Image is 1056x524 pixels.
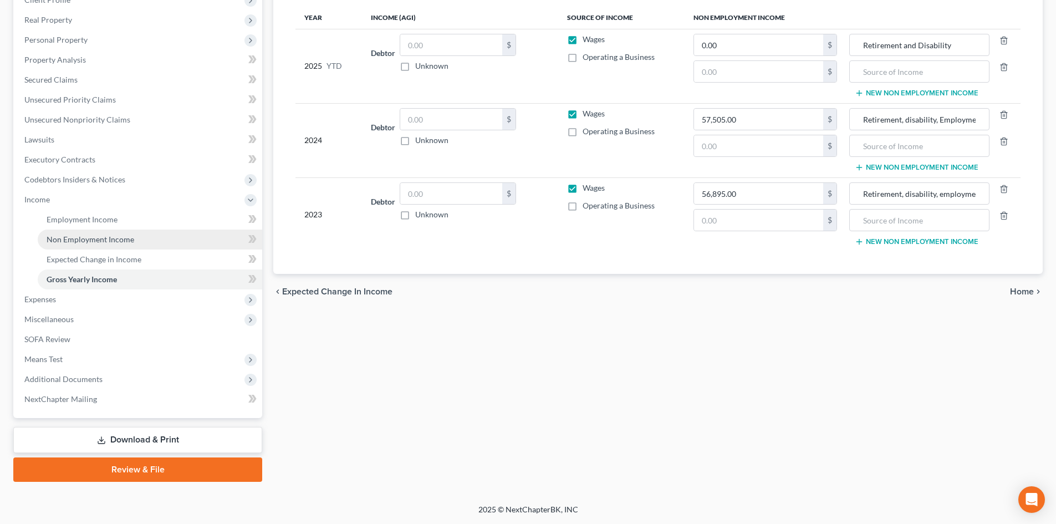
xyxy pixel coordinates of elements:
div: 2025 [304,34,353,98]
div: $ [823,135,836,156]
input: Source of Income [855,34,983,55]
span: Executory Contracts [24,155,95,164]
span: Operating a Business [583,201,655,210]
span: Unsecured Priority Claims [24,95,116,104]
span: Operating a Business [583,52,655,62]
button: New Non Employment Income [855,163,978,172]
span: Lawsuits [24,135,54,144]
div: $ [823,61,836,82]
div: $ [823,210,836,231]
span: Gross Yearly Income [47,274,117,284]
a: Expected Change in Income [38,250,262,269]
span: Expenses [24,294,56,304]
span: NextChapter Mailing [24,394,97,404]
input: Source of Income [855,61,983,82]
a: Gross Yearly Income [38,269,262,289]
div: 2023 [304,182,353,247]
span: Means Test [24,354,63,364]
span: Wages [583,109,605,118]
input: 0.00 [694,183,823,204]
span: Income [24,195,50,204]
label: Debtor [371,196,395,207]
a: Unsecured Nonpriority Claims [16,110,262,130]
span: Wages [583,183,605,192]
input: Source of Income [855,210,983,231]
a: Download & Print [13,427,262,453]
button: chevron_left Expected Change in Income [273,287,392,296]
th: Source of Income [558,7,685,29]
div: $ [823,109,836,130]
a: NextChapter Mailing [16,389,262,409]
span: Property Analysis [24,55,86,64]
span: Codebtors Insiders & Notices [24,175,125,184]
input: 0.00 [694,109,823,130]
th: Income (AGI) [362,7,558,29]
input: 0.00 [694,210,823,231]
button: New Non Employment Income [855,89,978,98]
div: $ [502,34,516,55]
th: Non Employment Income [685,7,1021,29]
a: Lawsuits [16,130,262,150]
a: Employment Income [38,210,262,230]
input: 0.00 [400,34,502,55]
span: Non Employment Income [47,235,134,244]
button: Home chevron_right [1010,287,1043,296]
label: Unknown [415,209,448,220]
div: $ [823,183,836,204]
label: Unknown [415,135,448,146]
div: $ [823,34,836,55]
input: 0.00 [694,34,823,55]
label: Unknown [415,60,448,72]
th: Year [295,7,362,29]
span: YTD [327,60,342,72]
input: 0.00 [400,109,502,130]
span: Expected Change in Income [47,255,141,264]
span: Home [1010,287,1034,296]
input: 0.00 [400,183,502,204]
span: Expected Change in Income [282,287,392,296]
a: Unsecured Priority Claims [16,90,262,110]
a: Secured Claims [16,70,262,90]
span: Miscellaneous [24,314,74,324]
button: New Non Employment Income [855,237,978,246]
span: Wages [583,34,605,44]
span: Secured Claims [24,75,78,84]
a: Executory Contracts [16,150,262,170]
div: 2024 [304,108,353,172]
input: Source of Income [855,135,983,156]
span: Personal Property [24,35,88,44]
label: Debtor [371,121,395,133]
span: Operating a Business [583,126,655,136]
a: Review & File [13,457,262,482]
label: Debtor [371,47,395,59]
i: chevron_left [273,287,282,296]
div: 2025 © NextChapterBK, INC [212,504,844,524]
div: $ [502,183,516,204]
a: Non Employment Income [38,230,262,250]
input: Source of Income [855,183,983,204]
span: Additional Documents [24,374,103,384]
span: Real Property [24,15,72,24]
i: chevron_right [1034,287,1043,296]
a: SOFA Review [16,329,262,349]
span: Unsecured Nonpriority Claims [24,115,130,124]
a: Property Analysis [16,50,262,70]
span: SOFA Review [24,334,70,344]
input: Source of Income [855,109,983,130]
div: Open Intercom Messenger [1018,486,1045,513]
div: $ [502,109,516,130]
input: 0.00 [694,61,823,82]
input: 0.00 [694,135,823,156]
span: Employment Income [47,215,118,224]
